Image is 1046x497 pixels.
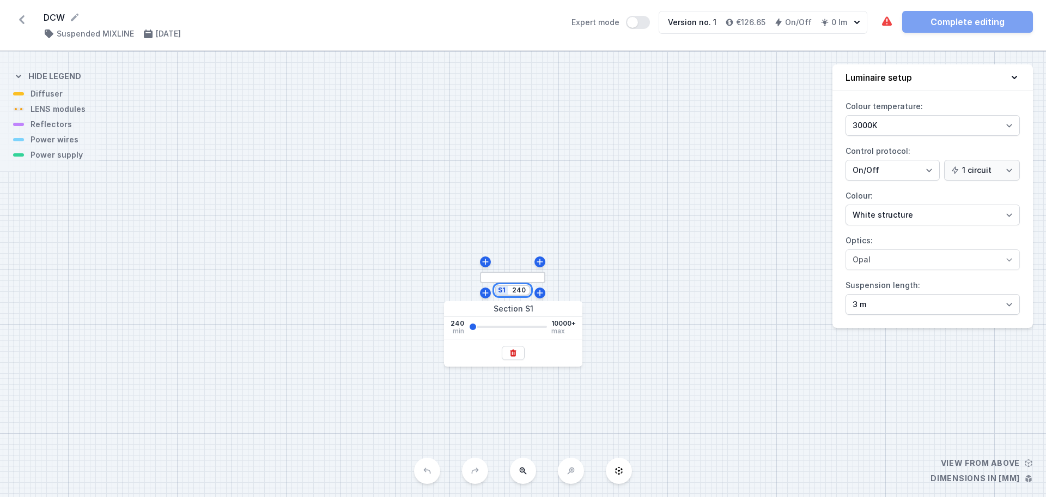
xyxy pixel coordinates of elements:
[736,17,765,28] h4: €126.65
[453,328,464,334] span: min
[44,11,558,24] form: DCW
[846,294,1020,315] select: Suspension length:
[13,62,81,88] button: Hide legend
[846,160,940,181] select: Control protocol:
[28,71,81,82] h4: Hide legend
[502,346,525,360] button: Remove the binding section
[57,28,134,39] h4: Suspended MIXLINE
[571,16,650,29] label: Expert mode
[846,232,1020,270] label: Optics:
[444,301,582,317] div: Section S1
[944,160,1020,181] select: Control protocol:
[846,277,1020,315] label: Suspension length:
[846,142,1020,181] label: Control protocol:
[626,16,650,29] button: Expert mode
[785,17,812,28] h4: On/Off
[846,205,1020,225] select: Colour:
[832,64,1033,91] button: Luminaire setup
[846,249,1020,270] select: Optics:
[659,11,867,34] button: Version no. 1€126.65On/Off0 lm
[551,328,565,334] span: max
[846,98,1020,136] label: Colour temperature:
[668,17,716,28] div: Version no. 1
[69,12,80,23] button: Rename project
[451,319,464,328] span: 240
[551,319,576,328] span: 10000+
[831,17,847,28] h4: 0 lm
[846,71,912,84] h4: Luminaire setup
[156,28,181,39] h4: [DATE]
[846,187,1020,225] label: Colour:
[846,115,1020,136] select: Colour temperature:
[510,286,527,295] input: Dimension [mm]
